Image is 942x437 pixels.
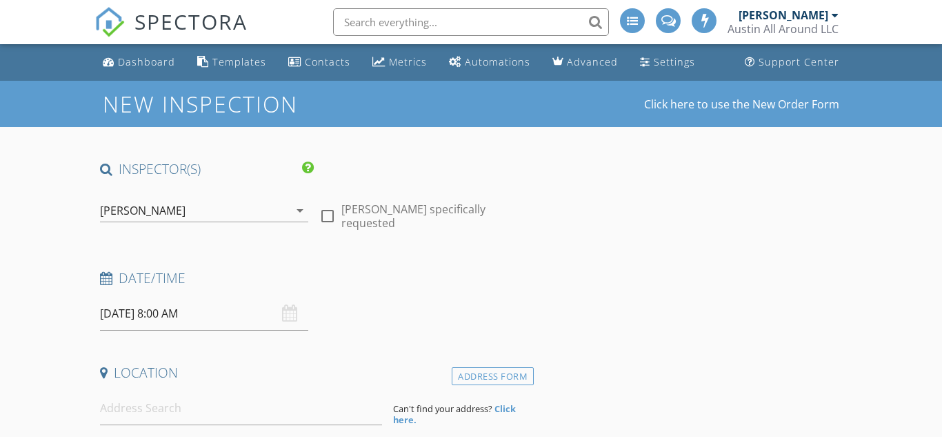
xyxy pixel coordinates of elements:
[634,50,701,75] a: Settings
[465,55,530,68] div: Automations
[118,55,175,68] div: Dashboard
[567,55,618,68] div: Advanced
[134,7,248,36] span: SPECTORA
[103,92,408,116] h1: New Inspection
[100,204,186,217] div: [PERSON_NAME]
[644,99,839,110] a: Click here to use the New Order Form
[292,202,308,219] i: arrow_drop_down
[94,19,248,48] a: SPECTORA
[759,55,839,68] div: Support Center
[97,50,181,75] a: Dashboard
[739,8,828,22] div: [PERSON_NAME]
[389,55,427,68] div: Metrics
[94,7,125,37] img: The Best Home Inspection Software - Spectora
[192,50,272,75] a: Templates
[393,402,516,426] strong: Click here.
[305,55,350,68] div: Contacts
[341,202,528,230] label: [PERSON_NAME] specifically requested
[367,50,432,75] a: Metrics
[100,364,528,382] h4: Location
[212,55,266,68] div: Templates
[333,8,609,36] input: Search everything...
[100,297,309,331] input: Select date
[283,50,356,75] a: Contacts
[100,391,382,425] input: Address Search
[739,50,845,75] a: Support Center
[100,160,314,178] h4: INSPECTOR(S)
[393,402,492,415] span: Can't find your address?
[452,367,534,386] div: Address Form
[443,50,536,75] a: Automations (Basic)
[547,50,623,75] a: Advanced
[100,269,528,287] h4: Date/Time
[654,55,695,68] div: Settings
[728,22,839,36] div: Austin All Around LLC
